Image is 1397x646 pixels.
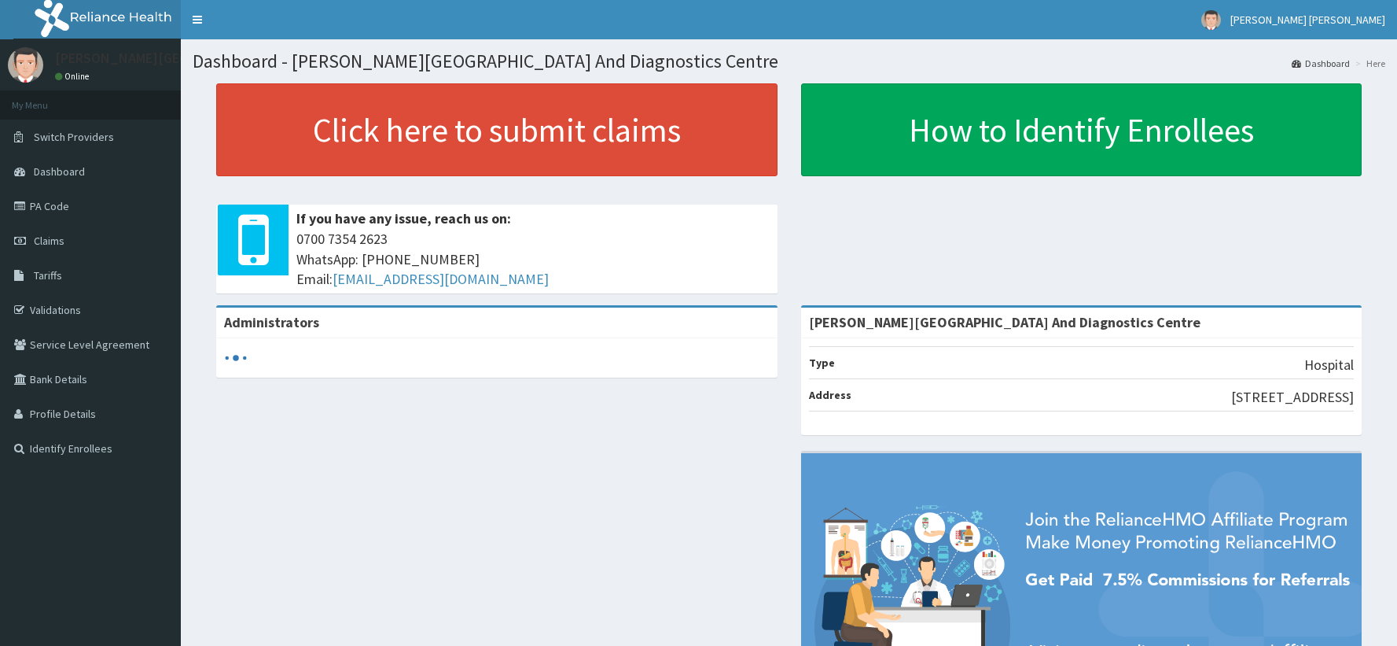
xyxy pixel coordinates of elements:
a: How to Identify Enrollees [801,83,1362,176]
b: If you have any issue, reach us on: [296,209,511,227]
h1: Dashboard - [PERSON_NAME][GEOGRAPHIC_DATA] And Diagnostics Centre [193,51,1385,72]
b: Type [809,356,835,370]
span: Dashboard [34,164,85,179]
a: Click here to submit claims [216,83,778,176]
span: Switch Providers [34,130,114,144]
p: [STREET_ADDRESS] [1231,387,1354,408]
span: Claims [34,234,64,248]
img: User Image [8,47,43,83]
li: Here [1351,57,1385,70]
p: Hospital [1304,355,1354,375]
span: [PERSON_NAME] [PERSON_NAME] [1230,13,1385,27]
a: Online [55,71,93,82]
span: Tariffs [34,268,62,282]
p: [PERSON_NAME][GEOGRAPHIC_DATA] [55,51,288,65]
span: 0700 7354 2623 WhatsApp: [PHONE_NUMBER] Email: [296,229,770,290]
svg: audio-loading [224,346,248,370]
a: [EMAIL_ADDRESS][DOMAIN_NAME] [333,270,549,288]
b: Administrators [224,313,319,331]
a: Dashboard [1292,57,1350,70]
strong: [PERSON_NAME][GEOGRAPHIC_DATA] And Diagnostics Centre [809,313,1200,331]
img: User Image [1201,10,1221,30]
b: Address [809,388,851,402]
